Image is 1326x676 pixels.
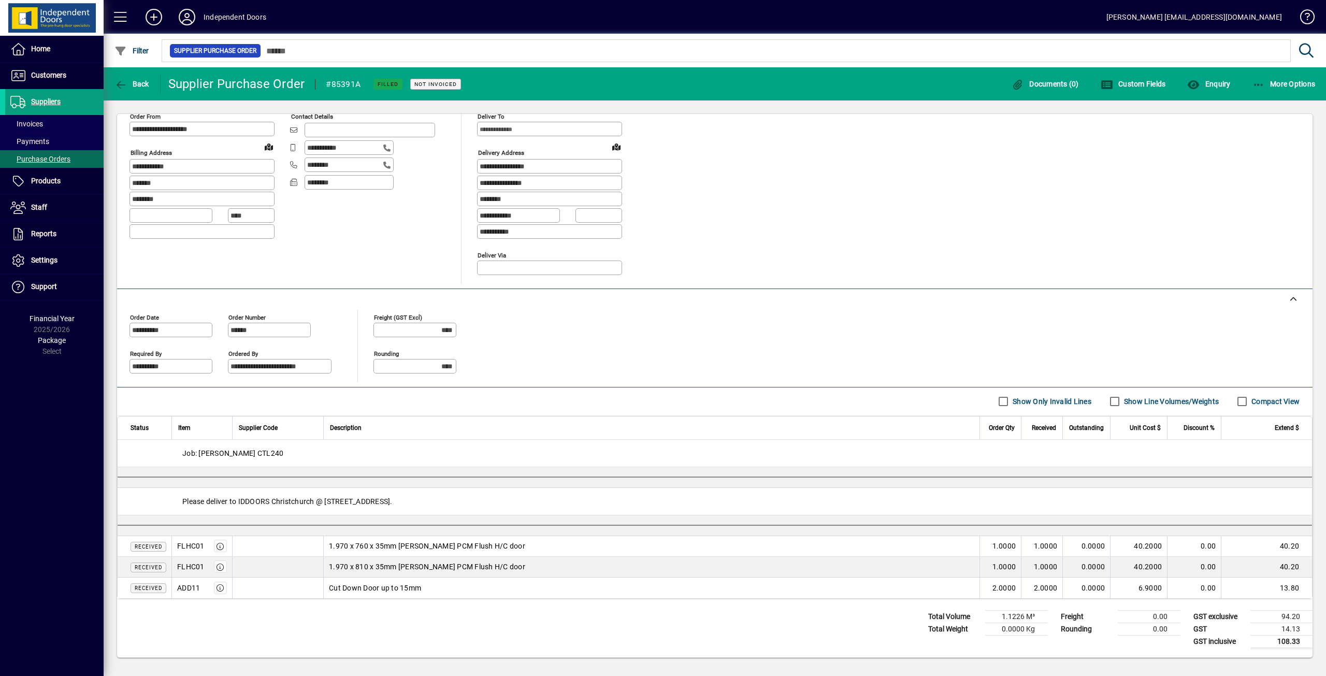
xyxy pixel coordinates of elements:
[30,314,75,323] span: Financial Year
[1069,422,1104,434] span: Outstanding
[228,350,258,357] mat-label: Ordered by
[5,115,104,133] a: Invoices
[985,610,1047,623] td: 1.1226 M³
[38,336,66,344] span: Package
[135,565,162,570] span: Received
[1130,422,1161,434] span: Unit Cost $
[31,177,61,185] span: Products
[177,541,205,551] div: FLHC01
[1062,536,1110,557] td: 0.0000
[137,8,170,26] button: Add
[1011,396,1091,407] label: Show Only Invalid Lines
[1187,80,1230,88] span: Enquiry
[1167,557,1221,578] td: 0.00
[1009,75,1082,93] button: Documents (0)
[1098,75,1169,93] button: Custom Fields
[1221,536,1312,557] td: 40.20
[31,45,50,53] span: Home
[1021,557,1062,578] td: 1.0000
[135,585,162,591] span: Received
[1167,578,1221,598] td: 0.00
[177,583,200,593] div: ADD11
[5,168,104,194] a: Products
[1118,623,1180,635] td: 0.00
[31,71,66,79] span: Customers
[1188,610,1250,623] td: GST exclusive
[114,80,149,88] span: Back
[178,422,191,434] span: Item
[1221,578,1312,598] td: 13.80
[1118,610,1180,623] td: 0.00
[1250,623,1313,635] td: 14.13
[478,251,506,258] mat-label: Deliver via
[1056,623,1118,635] td: Rounding
[923,610,985,623] td: Total Volume
[5,195,104,221] a: Staff
[130,313,159,321] mat-label: Order date
[979,578,1021,598] td: 2.0000
[923,623,985,635] td: Total Weight
[10,155,70,163] span: Purchase Orders
[1185,75,1233,93] button: Enquiry
[118,488,1312,515] div: Please deliver to IDDOORS Christchurch @ [STREET_ADDRESS].
[478,113,505,120] mat-label: Deliver To
[326,76,361,93] div: #85391A
[135,544,162,550] span: Received
[130,113,161,120] mat-label: Order from
[1062,557,1110,578] td: 0.0000
[1021,536,1062,557] td: 1.0000
[131,422,149,434] span: Status
[1012,80,1079,88] span: Documents (0)
[228,313,266,321] mat-label: Order number
[114,47,149,55] span: Filter
[1101,80,1166,88] span: Custom Fields
[112,41,152,60] button: Filter
[168,76,305,92] div: Supplier Purchase Order
[174,46,256,56] span: Supplier Purchase Order
[329,583,421,593] span: Cut Down Door up to 15mm
[170,8,204,26] button: Profile
[374,350,399,357] mat-label: Rounding
[330,422,362,434] span: Description
[979,536,1021,557] td: 1.0000
[414,81,457,88] span: Not Invoiced
[31,256,57,264] span: Settings
[31,97,61,106] span: Suppliers
[1021,578,1062,598] td: 2.0000
[1106,9,1282,25] div: [PERSON_NAME] [EMAIL_ADDRESS][DOMAIN_NAME]
[130,350,162,357] mat-label: Required by
[10,120,43,128] span: Invoices
[1110,578,1167,598] td: 6.9000
[204,9,266,25] div: Independent Doors
[5,63,104,89] a: Customers
[177,562,205,572] div: FLHC01
[31,203,47,211] span: Staff
[5,36,104,62] a: Home
[329,562,525,572] span: 1.970 x 810 x 35mm [PERSON_NAME] PCM Flush H/C door
[979,557,1021,578] td: 1.0000
[31,229,56,238] span: Reports
[5,150,104,168] a: Purchase Orders
[1188,623,1250,635] td: GST
[5,274,104,300] a: Support
[112,75,152,93] button: Back
[10,137,49,146] span: Payments
[1184,422,1215,434] span: Discount %
[261,138,277,155] a: View on map
[1249,396,1300,407] label: Compact View
[31,282,57,291] span: Support
[1250,635,1313,648] td: 108.33
[1188,635,1250,648] td: GST inclusive
[329,541,525,551] span: 1.970 x 760 x 35mm [PERSON_NAME] PCM Flush H/C door
[989,422,1015,434] span: Order Qty
[1122,396,1219,407] label: Show Line Volumes/Weights
[985,623,1047,635] td: 0.0000 Kg
[1221,557,1312,578] td: 40.20
[1110,557,1167,578] td: 40.2000
[5,221,104,247] a: Reports
[1110,536,1167,557] td: 40.2000
[1032,422,1056,434] span: Received
[608,138,625,155] a: View on map
[1062,578,1110,598] td: 0.0000
[104,75,161,93] app-page-header-button: Back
